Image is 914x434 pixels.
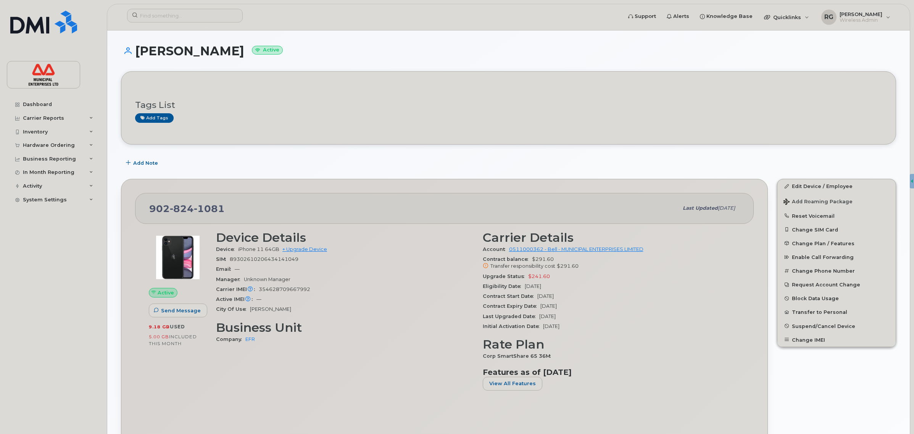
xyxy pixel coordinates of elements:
span: Account [483,246,509,252]
h3: Business Unit [216,321,474,334]
span: Company [216,336,245,342]
span: $241.60 [528,273,550,279]
span: — [256,296,261,302]
span: Add Note [133,159,158,167]
span: Corp SmartShare 65 36M [483,353,555,359]
button: Change Phone Number [777,264,896,278]
span: $291.60 [557,263,579,269]
span: 1081 [194,203,225,214]
span: included this month [149,334,197,346]
span: [DATE] [540,303,557,309]
button: View All Features [483,377,542,391]
span: Device [216,246,238,252]
a: Add tags [135,113,174,123]
button: Add Note [121,156,164,170]
a: EFR [245,336,255,342]
span: Upgrade Status [483,273,528,279]
span: [DATE] [525,283,541,289]
span: — [235,266,240,272]
span: Send Message [161,307,201,314]
h3: Tags List [135,100,882,110]
button: Change IMEI [777,333,896,347]
a: 0511000362 - Bell - MUNICIPAL ENTERPRISES LIMITED [509,246,643,252]
span: Transfer responsibility cost [490,263,555,269]
span: View All Features [489,380,536,387]
span: 354628709667992 [259,286,310,292]
button: Add Roaming Package [777,193,896,209]
span: Initial Activation Date [483,323,543,329]
span: SIM [216,256,230,262]
span: iPhone 11 64GB [238,246,279,252]
button: Change Plan / Features [777,236,896,250]
h3: Carrier Details [483,231,740,244]
span: Enable Call Forwarding [792,254,854,260]
small: Active [252,46,283,55]
span: Suspend/Cancel Device [792,323,855,329]
span: Eligibility Date [483,283,525,289]
button: Suspend/Cancel Device [777,319,896,333]
span: 824 [170,203,194,214]
span: Active [158,289,174,296]
a: Edit Device / Employee [777,179,896,193]
button: Change SIM Card [777,223,896,236]
span: Change Plan / Features [792,240,854,246]
span: Contract Start Date [483,293,537,299]
button: Block Data Usage [777,291,896,305]
span: Carrier IMEI [216,286,259,292]
h1: [PERSON_NAME] [121,44,896,58]
span: $291.60 [483,256,740,270]
span: 89302610206434141049 [230,256,298,262]
span: [DATE] [539,313,556,319]
button: Reset Voicemail [777,209,896,223]
span: [DATE] [537,293,554,299]
span: Active IMEI [216,296,256,302]
span: 5.00 GB [149,334,169,339]
span: [DATE] [718,205,735,211]
span: Contract Expiry Date [483,303,540,309]
span: City Of Use [216,306,250,312]
button: Send Message [149,304,207,317]
button: Transfer to Personal [777,305,896,319]
h3: Rate Plan [483,338,740,351]
span: Last updated [683,205,718,211]
span: Last Upgraded Date [483,313,539,319]
span: Manager [216,276,244,282]
span: Unknown Manager [244,276,290,282]
span: 902 [149,203,225,214]
img: iPhone_11.jpg [155,235,201,280]
button: Request Account Change [777,278,896,291]
a: + Upgrade Device [282,246,327,252]
button: Enable Call Forwarding [777,250,896,264]
span: Contract balance [483,256,532,262]
span: Email [216,266,235,272]
span: [PERSON_NAME] [250,306,291,312]
span: 9.18 GB [149,324,170,330]
h3: Device Details [216,231,474,244]
span: [DATE] [543,323,559,329]
h3: Features as of [DATE] [483,368,740,377]
span: used [170,324,185,330]
span: Add Roaming Package [783,199,853,206]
